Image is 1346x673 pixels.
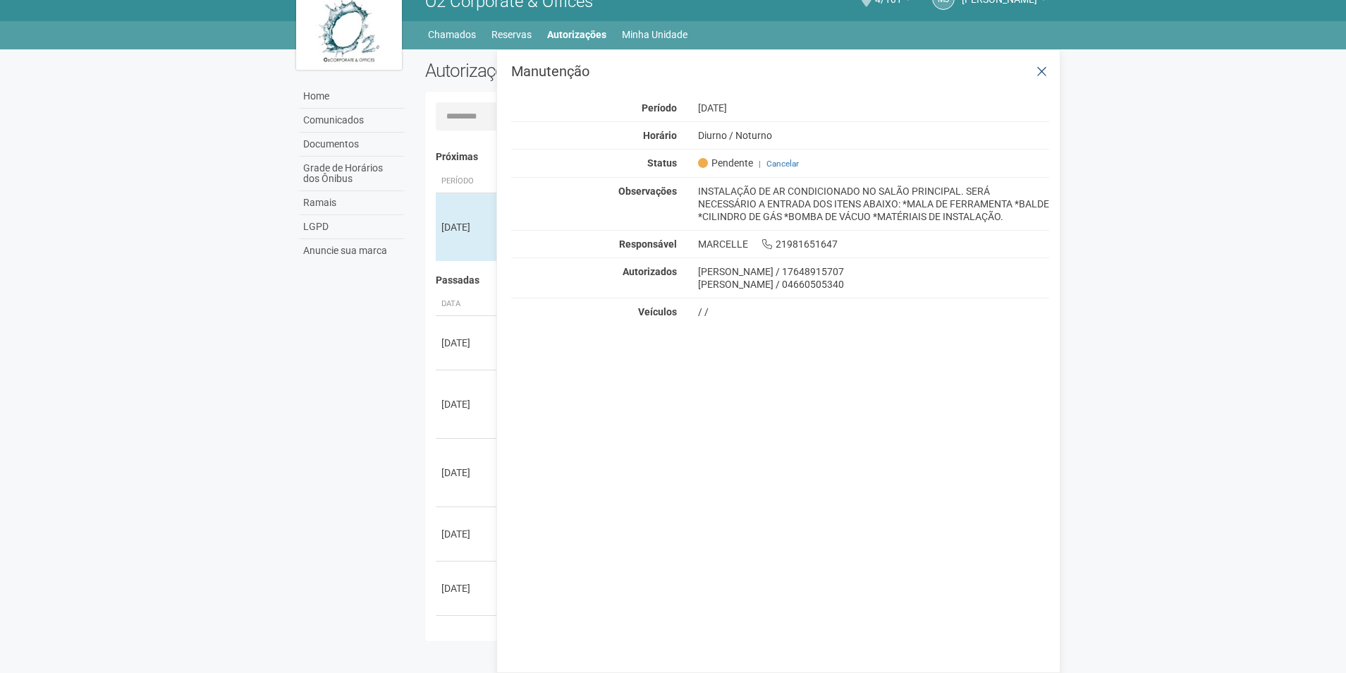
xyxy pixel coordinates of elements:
a: Documentos [300,133,404,157]
div: MARCELLE 21981651647 [687,238,1060,250]
strong: Status [647,157,677,169]
h4: Passadas [436,275,1040,286]
strong: Observações [618,186,677,197]
a: LGPD [300,215,404,239]
strong: Período [642,102,677,114]
strong: Horário [643,130,677,141]
a: Anuncie sua marca [300,239,404,262]
div: / / [698,305,1050,318]
a: Reservas [491,25,532,44]
h2: Autorizações [425,60,727,81]
div: [DATE] [687,102,1060,114]
span: | [759,159,761,169]
h4: Próximas [436,152,1040,162]
div: INSTALAÇÃO DE AR CONDICIONADO NO SALÃO PRINCIPAL. SERÁ NECESSÁRIO A ENTRADA DOS ITENS ABAIXO: *MA... [687,185,1060,223]
a: Chamados [428,25,476,44]
div: [DATE] [441,336,494,350]
div: [DATE] [441,581,494,595]
div: [DATE] [441,466,494,480]
div: [PERSON_NAME] / 04660505340 [698,278,1050,291]
h3: Manutenção [511,64,1049,78]
th: Período [436,170,499,193]
a: Autorizações [547,25,606,44]
strong: Autorizados [623,266,677,277]
a: Home [300,85,404,109]
div: [DATE] [441,397,494,411]
div: [DATE] [441,527,494,541]
th: Data [436,293,499,316]
div: [PERSON_NAME] / 17648915707 [698,265,1050,278]
div: [DATE] [441,220,494,234]
a: Ramais [300,191,404,215]
a: Comunicados [300,109,404,133]
span: Pendente [698,157,753,169]
a: Minha Unidade [622,25,687,44]
a: Cancelar [766,159,799,169]
a: Grade de Horários dos Ônibus [300,157,404,191]
strong: Veículos [638,306,677,317]
strong: Responsável [619,238,677,250]
div: Diurno / Noturno [687,129,1060,142]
